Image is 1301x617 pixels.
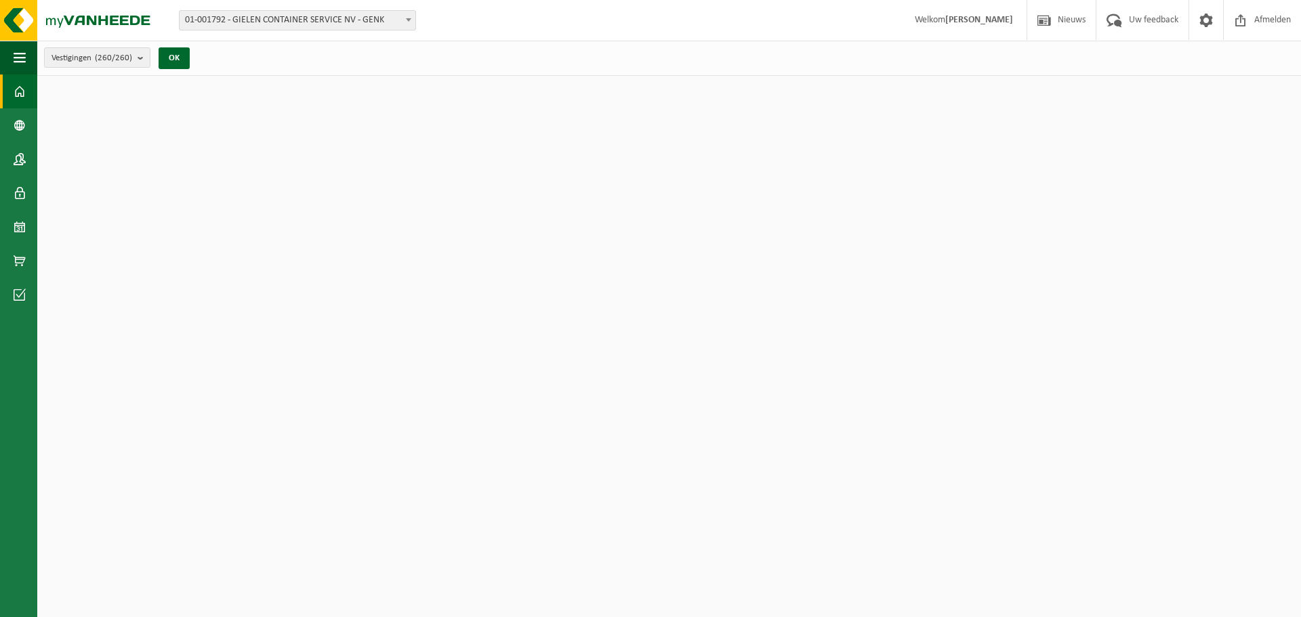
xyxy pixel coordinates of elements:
button: Vestigingen(260/260) [44,47,150,68]
span: 01-001792 - GIELEN CONTAINER SERVICE NV - GENK [179,10,416,30]
strong: [PERSON_NAME] [945,15,1013,25]
span: 01-001792 - GIELEN CONTAINER SERVICE NV - GENK [180,11,415,30]
span: Vestigingen [51,48,132,68]
count: (260/260) [95,54,132,62]
button: OK [159,47,190,69]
